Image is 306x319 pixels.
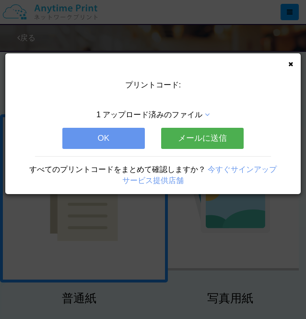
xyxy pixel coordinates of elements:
[29,165,206,173] span: すべてのプリントコードをまとめて確認しますか？
[125,81,181,89] span: プリントコード:
[208,165,277,173] a: 今すぐサインアップ
[96,110,202,119] span: 1 アップロード済みのファイル
[122,176,184,184] a: サービス提供店舗
[62,128,145,149] button: OK
[161,128,244,149] button: メールに送信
